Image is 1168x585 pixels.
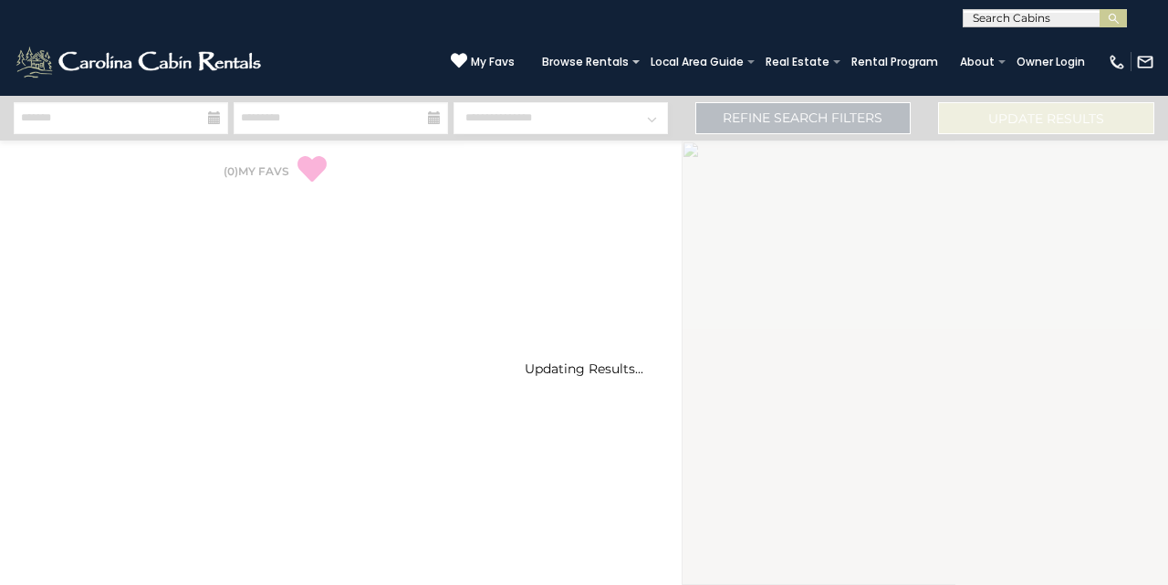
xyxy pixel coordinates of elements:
a: Browse Rentals [533,49,638,75]
a: Rental Program [842,49,947,75]
a: Real Estate [756,49,839,75]
span: My Favs [471,54,515,70]
img: mail-regular-white.png [1136,53,1154,71]
img: phone-regular-white.png [1108,53,1126,71]
a: Local Area Guide [641,49,753,75]
a: About [951,49,1004,75]
a: Owner Login [1007,49,1094,75]
img: White-1-2.png [14,44,266,80]
a: My Favs [451,52,515,71]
